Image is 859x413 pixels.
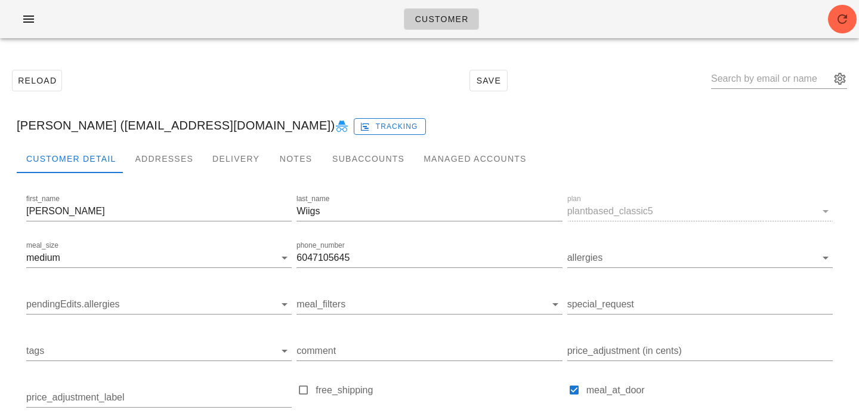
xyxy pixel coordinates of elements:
[203,144,269,173] div: Delivery
[26,252,60,263] div: medium
[26,241,58,250] label: meal_size
[567,195,581,204] label: plan
[26,195,60,204] label: first_name
[414,14,468,24] span: Customer
[17,76,57,85] span: Reload
[296,295,562,314] div: meal_filters
[26,341,292,360] div: tags
[26,295,292,314] div: pendingEdits.allergies
[296,241,345,250] label: phone_number
[323,144,414,173] div: Subaccounts
[414,144,536,173] div: Managed Accounts
[567,202,833,221] div: planplantbased_classic5
[586,384,833,396] label: meal_at_door
[469,70,508,91] button: Save
[475,76,502,85] span: Save
[354,116,426,135] a: Tracking
[833,72,847,86] button: appended action
[26,248,292,267] div: meal_sizemedium
[404,8,478,30] a: Customer
[269,144,323,173] div: Notes
[362,121,418,132] span: Tracking
[296,195,329,204] label: last_name
[125,144,203,173] div: Addresses
[316,384,562,396] label: free_shipping
[354,118,426,135] button: Tracking
[7,106,852,144] div: [PERSON_NAME] ([EMAIL_ADDRESS][DOMAIN_NAME])
[17,144,125,173] div: Customer Detail
[711,69,830,88] input: Search by email or name
[12,70,62,91] button: Reload
[567,248,833,267] div: allergies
